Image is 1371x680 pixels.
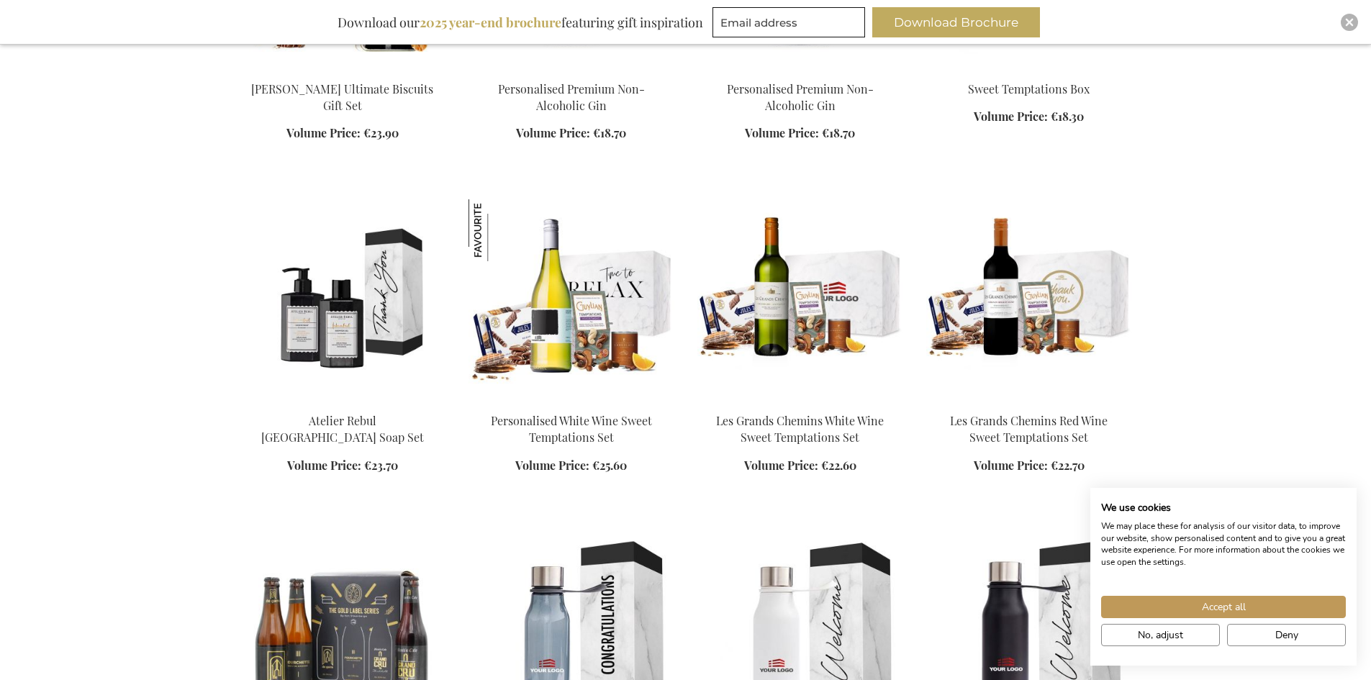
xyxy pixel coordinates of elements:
[469,199,530,261] img: Personalised White Wine Sweet Temptations Set
[1051,458,1085,473] span: €22.70
[516,125,590,140] span: Volume Price:
[712,7,869,42] form: marketing offers and promotions
[469,395,674,409] a: Personalised white wine Personalised White Wine Sweet Temptations Set
[744,458,856,474] a: Volume Price: €22.60
[240,63,445,77] a: Jules Destrooper Ultimate Biscuits Gift Set
[697,199,903,401] img: Les Grands Chemins White Wine Sweet
[420,14,561,31] b: 2025 year-end brochure
[592,458,627,473] span: €25.60
[697,63,903,77] a: Personalised Premium Non-Alcoholic Spirit
[968,81,1090,96] a: Sweet Temptations Box
[1051,109,1084,124] span: €18.30
[593,125,626,140] span: €18.70
[286,125,361,140] span: Volume Price:
[974,109,1048,124] span: Volume Price:
[1341,14,1358,31] div: Close
[364,458,398,473] span: €23.70
[1101,624,1220,646] button: Adjust cookie preferences
[716,413,884,445] a: Les Grands Chemins White Wine Sweet Temptations Set
[1202,599,1246,615] span: Accept all
[974,458,1048,473] span: Volume Price:
[872,7,1040,37] button: Download Brochure
[261,413,424,445] a: Atelier Rebul [GEOGRAPHIC_DATA] Soap Set
[744,458,818,473] span: Volume Price:
[926,63,1132,77] a: Sweet Temptations Box
[727,81,874,113] a: Personalised Premium Non-Alcoholic Gin
[363,125,399,140] span: €23.90
[498,81,645,113] a: Personalised Premium Non-Alcoholic Gin
[926,199,1132,401] img: Les Grands Chemins Red Wine Sweet
[515,458,627,474] a: Volume Price: €25.60
[745,125,855,142] a: Volume Price: €18.70
[240,395,445,409] a: Atelier Rebul Istanbul Soap Set
[822,125,855,140] span: €18.70
[1138,627,1183,643] span: No, adjust
[286,125,399,142] a: Volume Price: €23.90
[491,413,652,445] a: Personalised White Wine Sweet Temptations Set
[1101,596,1346,618] button: Accept all cookies
[821,458,856,473] span: €22.60
[287,458,361,473] span: Volume Price:
[1101,520,1346,568] p: We may place these for analysis of our visitor data, to improve our website, show personalised co...
[331,7,710,37] div: Download our featuring gift inspiration
[516,125,626,142] a: Volume Price: €18.70
[697,395,903,409] a: Les Grands Chemins White Wine Sweet
[974,109,1084,125] a: Volume Price: €18.30
[1227,624,1346,646] button: Deny all cookies
[1101,502,1346,514] h2: We use cookies
[515,458,589,473] span: Volume Price:
[287,458,398,474] a: Volume Price: €23.70
[251,81,433,113] a: [PERSON_NAME] Ultimate Biscuits Gift Set
[712,7,865,37] input: Email address
[1345,18,1354,27] img: Close
[926,395,1132,409] a: Les Grands Chemins Red Wine Sweet
[469,63,674,77] a: Personalised Premium Non-Alcoholic Gin
[745,125,819,140] span: Volume Price:
[1275,627,1298,643] span: Deny
[469,199,674,401] img: Personalised white wine
[974,458,1085,474] a: Volume Price: €22.70
[950,413,1108,445] a: Les Grands Chemins Red Wine Sweet Temptations Set
[240,199,445,401] img: Atelier Rebul Istanbul Soap Set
